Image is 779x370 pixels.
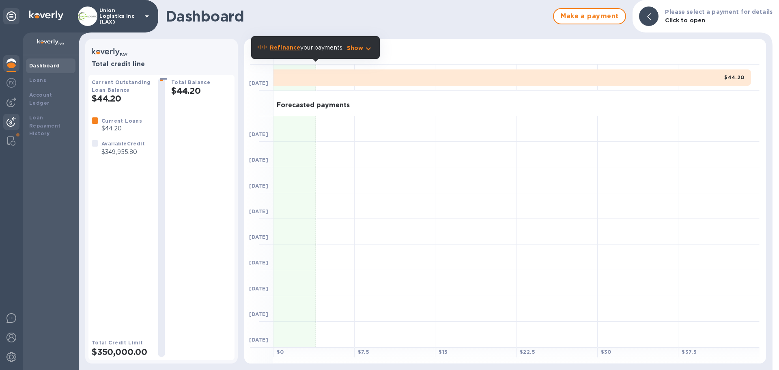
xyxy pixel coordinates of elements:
[665,9,773,15] b: Please select a payment for details
[249,311,268,317] b: [DATE]
[724,74,744,80] b: $44.20
[682,349,697,355] b: $ 37.5
[171,86,231,96] h2: $44.20
[439,349,448,355] b: $ 15
[92,61,231,68] h3: Total credit line
[277,102,350,109] h3: Forecasted payments
[347,44,364,52] p: Show
[249,208,268,214] b: [DATE]
[249,183,268,189] b: [DATE]
[665,17,705,24] b: Click to open
[92,79,151,93] b: Current Outstanding Loan Balance
[29,115,61,137] b: Loan Repayment History
[171,79,210,85] b: Total Balance
[99,8,140,25] p: Union Logistics Inc (LAX)
[601,349,611,355] b: $ 30
[92,93,152,104] h2: $44.20
[249,286,268,292] b: [DATE]
[249,234,268,240] b: [DATE]
[270,43,344,52] p: your payments.
[6,78,16,88] img: Foreign exchange
[101,118,142,124] b: Current Loans
[277,349,284,355] b: $ 0
[29,77,46,83] b: Loans
[92,347,152,357] h2: $350,000.00
[358,349,370,355] b: $ 7.5
[29,63,60,69] b: Dashboard
[249,337,268,343] b: [DATE]
[101,124,142,133] p: $44.20
[249,80,268,86] b: [DATE]
[101,148,145,156] p: $349,955.80
[270,44,300,51] b: Refinance
[560,11,619,21] span: Make a payment
[29,11,63,20] img: Logo
[249,131,268,137] b: [DATE]
[520,349,535,355] b: $ 22.5
[3,8,19,24] div: Unpin categories
[249,260,268,266] b: [DATE]
[553,8,626,24] button: Make a payment
[92,340,143,346] b: Total Credit Limit
[347,44,373,52] button: Show
[166,8,549,25] h1: Dashboard
[249,157,268,163] b: [DATE]
[101,141,145,147] b: Available Credit
[29,92,52,106] b: Account Ledger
